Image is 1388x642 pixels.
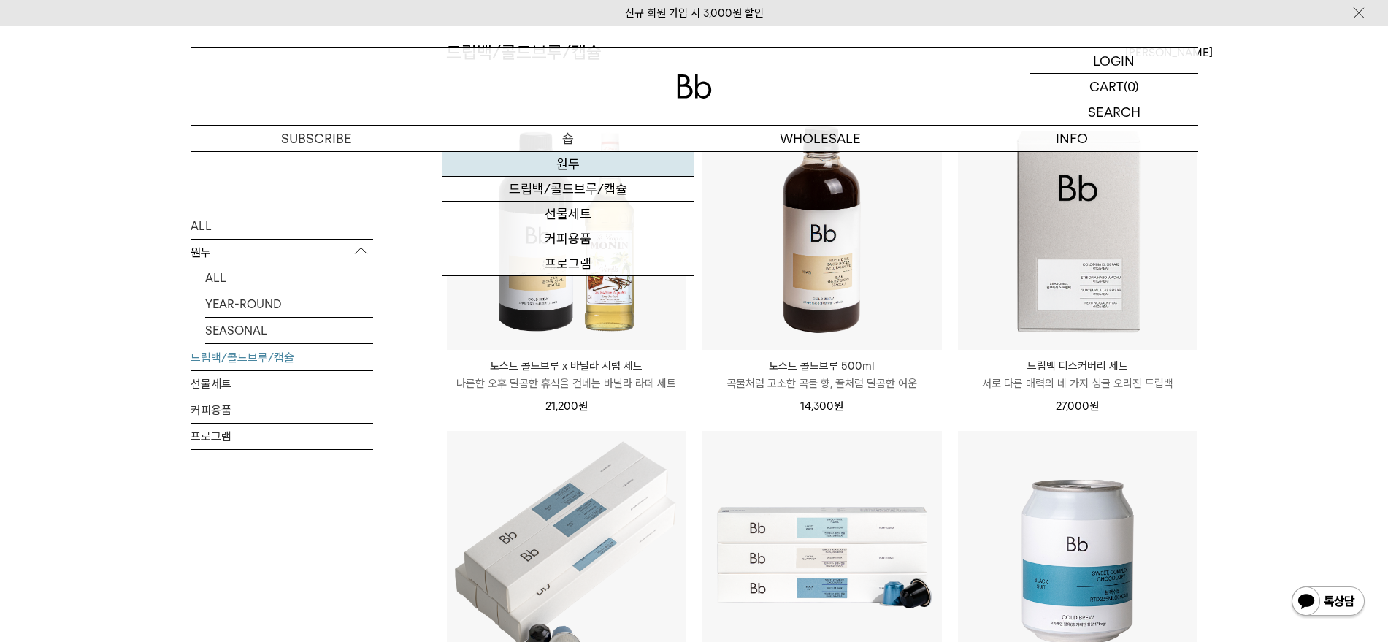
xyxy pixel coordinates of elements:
[1030,74,1198,99] a: CART (0)
[442,152,694,177] a: 원두
[800,400,843,413] span: 14,300
[205,291,373,316] a: YEAR-ROUND
[1093,48,1135,73] p: LOGIN
[191,397,373,422] a: 커피용품
[447,357,686,392] a: 토스트 콜드브루 x 바닐라 시럽 세트 나른한 오후 달콤한 휴식을 건네는 바닐라 라떼 세트
[545,400,588,413] span: 21,200
[442,226,694,251] a: 커피용품
[958,357,1197,375] p: 드립백 디스커버리 세트
[205,264,373,290] a: ALL
[442,126,694,151] a: 숍
[191,423,373,448] a: 프로그램
[958,375,1197,392] p: 서로 다른 매력의 네 가지 싱글 오리진 드립백
[447,357,686,375] p: 토스트 콜드브루 x 바닐라 시럽 세트
[702,357,942,392] a: 토스트 콜드브루 500ml 곡물처럼 고소한 곡물 향, 꿀처럼 달콤한 여운
[694,126,946,151] p: WHOLESALE
[1124,74,1139,99] p: (0)
[578,400,588,413] span: 원
[834,400,843,413] span: 원
[442,202,694,226] a: 선물세트
[1089,400,1099,413] span: 원
[442,251,694,276] a: 프로그램
[191,344,373,370] a: 드립백/콜드브루/캡슐
[677,74,712,99] img: 로고
[958,357,1197,392] a: 드립백 디스커버리 세트 서로 다른 매력의 네 가지 싱글 오리진 드립백
[205,317,373,343] a: SEASONAL
[191,239,373,265] p: 원두
[447,375,686,392] p: 나른한 오후 달콤한 휴식을 건네는 바닐라 라떼 세트
[702,357,942,375] p: 토스트 콜드브루 500ml
[1290,585,1366,620] img: 카카오톡 채널 1:1 채팅 버튼
[1089,74,1124,99] p: CART
[702,110,942,350] img: 토스트 콜드브루 500ml
[442,177,694,202] a: 드립백/콜드브루/캡슐
[625,7,764,20] a: 신규 회원 가입 시 3,000원 할인
[191,213,373,238] a: ALL
[946,126,1198,151] p: INFO
[1088,99,1140,125] p: SEARCH
[191,126,442,151] a: SUBSCRIBE
[1056,400,1099,413] span: 27,000
[702,375,942,392] p: 곡물처럼 고소한 곡물 향, 꿀처럼 달콤한 여운
[191,370,373,396] a: 선물세트
[1030,48,1198,74] a: LOGIN
[958,110,1197,350] img: 드립백 디스커버리 세트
